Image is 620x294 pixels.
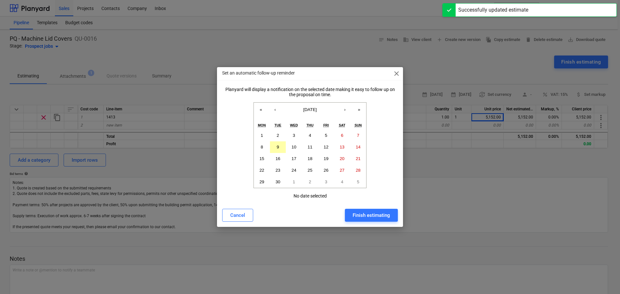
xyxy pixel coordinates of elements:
abbr: 21 September 2025 [356,156,361,161]
abbr: Wednesday [290,123,298,127]
button: 19 September 2025 [318,153,334,165]
button: 13 September 2025 [334,141,350,153]
abbr: 4 October 2025 [341,179,343,184]
abbr: Saturday [339,123,345,127]
button: 17 September 2025 [286,153,302,165]
button: 20 September 2025 [334,153,350,165]
button: 1 October 2025 [286,176,302,188]
abbr: 17 September 2025 [292,156,296,161]
button: 6 September 2025 [334,130,350,141]
button: 8 September 2025 [254,141,270,153]
abbr: 30 September 2025 [275,179,280,184]
abbr: Thursday [306,123,314,127]
abbr: 7 September 2025 [357,133,359,138]
button: 14 September 2025 [350,141,366,153]
abbr: 10 September 2025 [292,145,296,149]
button: 2 September 2025 [270,130,286,141]
abbr: 1 October 2025 [293,179,295,184]
span: [DATE] [303,107,317,112]
button: 4 September 2025 [302,130,318,141]
button: ‹ [268,103,282,117]
button: 5 September 2025 [318,130,334,141]
div: No date selected [294,193,327,198]
button: 27 September 2025 [334,165,350,176]
button: 21 September 2025 [350,153,366,165]
button: 2 October 2025 [302,176,318,188]
button: 7 September 2025 [350,130,366,141]
abbr: 3 October 2025 [325,179,327,184]
button: 12 September 2025 [318,141,334,153]
abbr: 16 September 2025 [275,156,280,161]
abbr: Tuesday [274,123,281,127]
button: 10 September 2025 [286,141,302,153]
button: 16 September 2025 [270,153,286,165]
button: 18 September 2025 [302,153,318,165]
button: 3 September 2025 [286,130,302,141]
abbr: 28 September 2025 [356,168,361,173]
button: 3 October 2025 [318,176,334,188]
abbr: 23 September 2025 [275,168,280,173]
button: 9 September 2025 [270,141,286,153]
button: 11 September 2025 [302,141,318,153]
abbr: 2 October 2025 [309,179,311,184]
div: Cancel [230,211,245,219]
button: 5 October 2025 [350,176,366,188]
button: 23 September 2025 [270,165,286,176]
abbr: 18 September 2025 [308,156,313,161]
div: Successfully updated estimate [458,6,528,14]
abbr: 12 September 2025 [324,145,328,149]
abbr: 19 September 2025 [324,156,328,161]
button: 30 September 2025 [270,176,286,188]
abbr: 2 September 2025 [277,133,279,138]
abbr: 1 September 2025 [261,133,263,138]
iframe: Chat Widget [588,263,620,294]
button: 24 September 2025 [286,165,302,176]
abbr: 11 September 2025 [308,145,313,149]
abbr: 5 September 2025 [325,133,327,138]
button: Cancel [222,209,253,222]
abbr: 8 September 2025 [261,145,263,149]
span: close [393,70,400,77]
abbr: 20 September 2025 [340,156,345,161]
abbr: 25 September 2025 [308,168,313,173]
button: 1 September 2025 [254,130,270,141]
abbr: 5 October 2025 [357,179,359,184]
abbr: 3 September 2025 [293,133,295,138]
button: [DATE] [282,103,338,117]
button: › [338,103,352,117]
button: « [254,103,268,117]
button: 22 September 2025 [254,165,270,176]
abbr: 26 September 2025 [324,168,328,173]
button: » [352,103,366,117]
abbr: 22 September 2025 [259,168,264,173]
abbr: 6 September 2025 [341,133,343,138]
button: 26 September 2025 [318,165,334,176]
abbr: Sunday [355,123,362,127]
div: Finish estimating [353,211,390,219]
button: 15 September 2025 [254,153,270,165]
button: 4 October 2025 [334,176,350,188]
abbr: Monday [258,123,266,127]
abbr: 13 September 2025 [340,145,345,149]
button: 29 September 2025 [254,176,270,188]
abbr: 14 September 2025 [356,145,361,149]
abbr: 29 September 2025 [259,179,264,184]
abbr: 9 September 2025 [277,145,279,149]
abbr: 15 September 2025 [259,156,264,161]
button: 28 September 2025 [350,165,366,176]
abbr: 4 September 2025 [309,133,311,138]
div: Planyard will display a notification on the selected date making it easy to follow up on the prop... [222,87,398,97]
abbr: Friday [323,123,329,127]
p: Set an automatic follow-up reminder [222,70,295,76]
abbr: 24 September 2025 [292,168,296,173]
button: 25 September 2025 [302,165,318,176]
abbr: 27 September 2025 [340,168,345,173]
button: Finish estimating [345,209,398,222]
